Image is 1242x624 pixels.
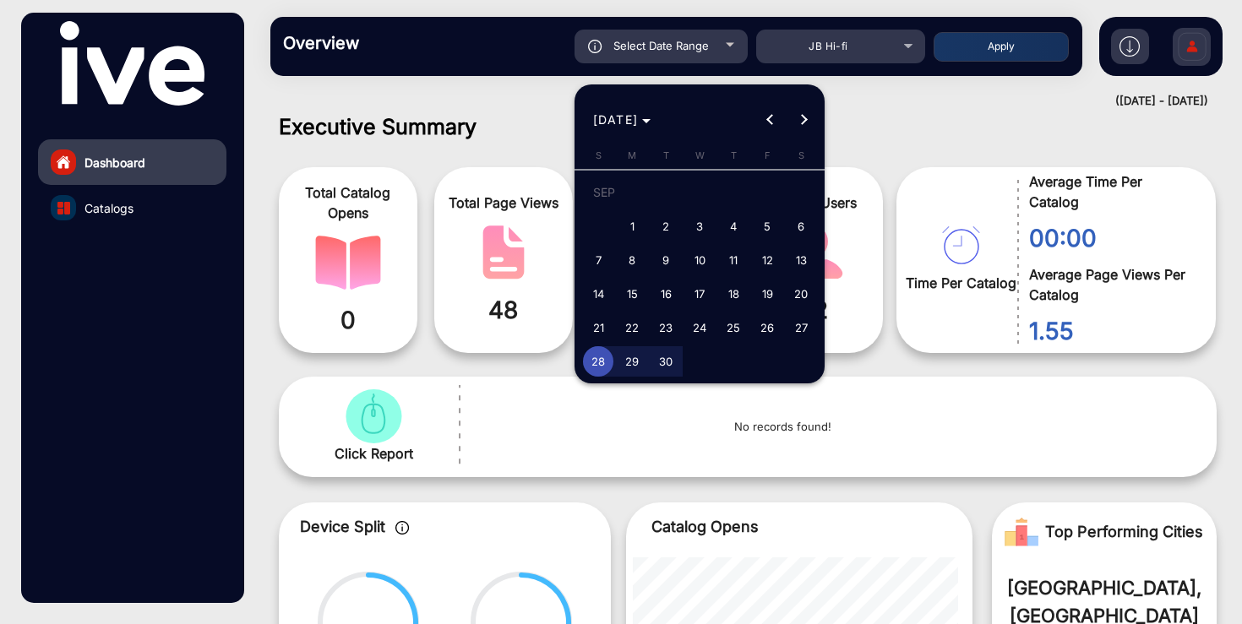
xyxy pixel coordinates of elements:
[617,312,647,343] span: 22
[798,149,804,161] span: S
[718,312,749,343] span: 25
[684,211,715,241] span: 3
[651,279,681,309] span: 16
[615,277,649,311] button: September 15, 2025
[718,211,749,241] span: 4
[683,243,716,277] button: September 10, 2025
[581,311,615,345] button: September 21, 2025
[731,149,737,161] span: T
[784,311,818,345] button: September 27, 2025
[784,209,818,243] button: September 6, 2025
[617,245,647,275] span: 8
[581,176,818,209] td: SEP
[651,245,681,275] span: 9
[628,149,636,161] span: M
[651,211,681,241] span: 2
[752,211,782,241] span: 5
[581,243,615,277] button: September 7, 2025
[684,312,715,343] span: 24
[649,277,683,311] button: September 16, 2025
[581,277,615,311] button: September 14, 2025
[649,345,683,378] button: September 30, 2025
[718,279,749,309] span: 18
[786,245,816,275] span: 13
[593,112,639,127] span: [DATE]
[784,243,818,277] button: September 13, 2025
[750,277,784,311] button: September 19, 2025
[752,279,782,309] span: 19
[786,279,816,309] span: 20
[752,312,782,343] span: 26
[649,243,683,277] button: September 9, 2025
[750,209,784,243] button: September 5, 2025
[750,311,784,345] button: September 26, 2025
[683,209,716,243] button: September 3, 2025
[583,346,613,377] span: 28
[649,311,683,345] button: September 23, 2025
[684,245,715,275] span: 10
[787,103,820,137] button: Next month
[716,243,750,277] button: September 11, 2025
[784,277,818,311] button: September 20, 2025
[786,211,816,241] span: 6
[617,346,647,377] span: 29
[615,243,649,277] button: September 8, 2025
[615,209,649,243] button: September 1, 2025
[663,149,669,161] span: T
[615,311,649,345] button: September 22, 2025
[649,209,683,243] button: September 2, 2025
[683,311,716,345] button: September 24, 2025
[586,105,658,135] button: Choose month and year
[716,277,750,311] button: September 18, 2025
[596,149,602,161] span: S
[617,279,647,309] span: 15
[752,245,782,275] span: 12
[695,149,705,161] span: W
[583,312,613,343] span: 21
[683,277,716,311] button: September 17, 2025
[651,346,681,377] span: 30
[617,211,647,241] span: 1
[716,209,750,243] button: September 4, 2025
[765,149,771,161] span: F
[750,243,784,277] button: September 12, 2025
[581,345,615,378] button: September 28, 2025
[753,103,787,137] button: Previous month
[684,279,715,309] span: 17
[583,245,613,275] span: 7
[716,311,750,345] button: September 25, 2025
[651,312,681,343] span: 23
[786,312,816,343] span: 27
[583,279,613,309] span: 14
[615,345,649,378] button: September 29, 2025
[718,245,749,275] span: 11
